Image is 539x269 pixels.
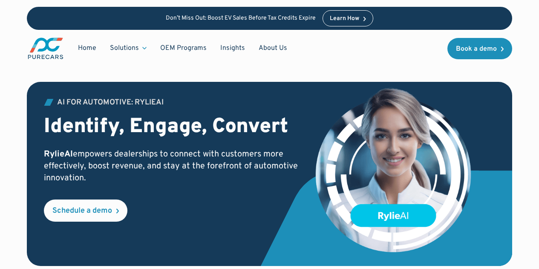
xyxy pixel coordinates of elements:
div: Solutions [110,43,139,53]
a: Book a demo [447,38,512,59]
div: Schedule a demo [52,207,112,215]
a: OEM Programs [153,40,213,56]
a: Home [71,40,103,56]
div: Learn How [330,16,359,22]
a: About Us [252,40,294,56]
a: main [27,37,64,60]
div: Solutions [103,40,153,56]
p: Don’t Miss Out: Boost EV Sales Before Tax Credits Expire [166,15,316,22]
div: Book a demo [456,46,497,52]
div: AI for Automotive: RylieAI [57,99,164,107]
p: empowers dealerships to connect with customers more effectively, boost revenue, and stay at the f... [44,148,302,184]
strong: RylieAI [44,149,73,160]
a: Insights [213,40,252,56]
a: Schedule a demo [44,200,127,222]
a: Learn How [323,10,373,26]
img: customer data platform illustration [314,87,473,254]
img: purecars logo [27,37,64,60]
h2: Identify, Engage, Convert [44,115,302,140]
